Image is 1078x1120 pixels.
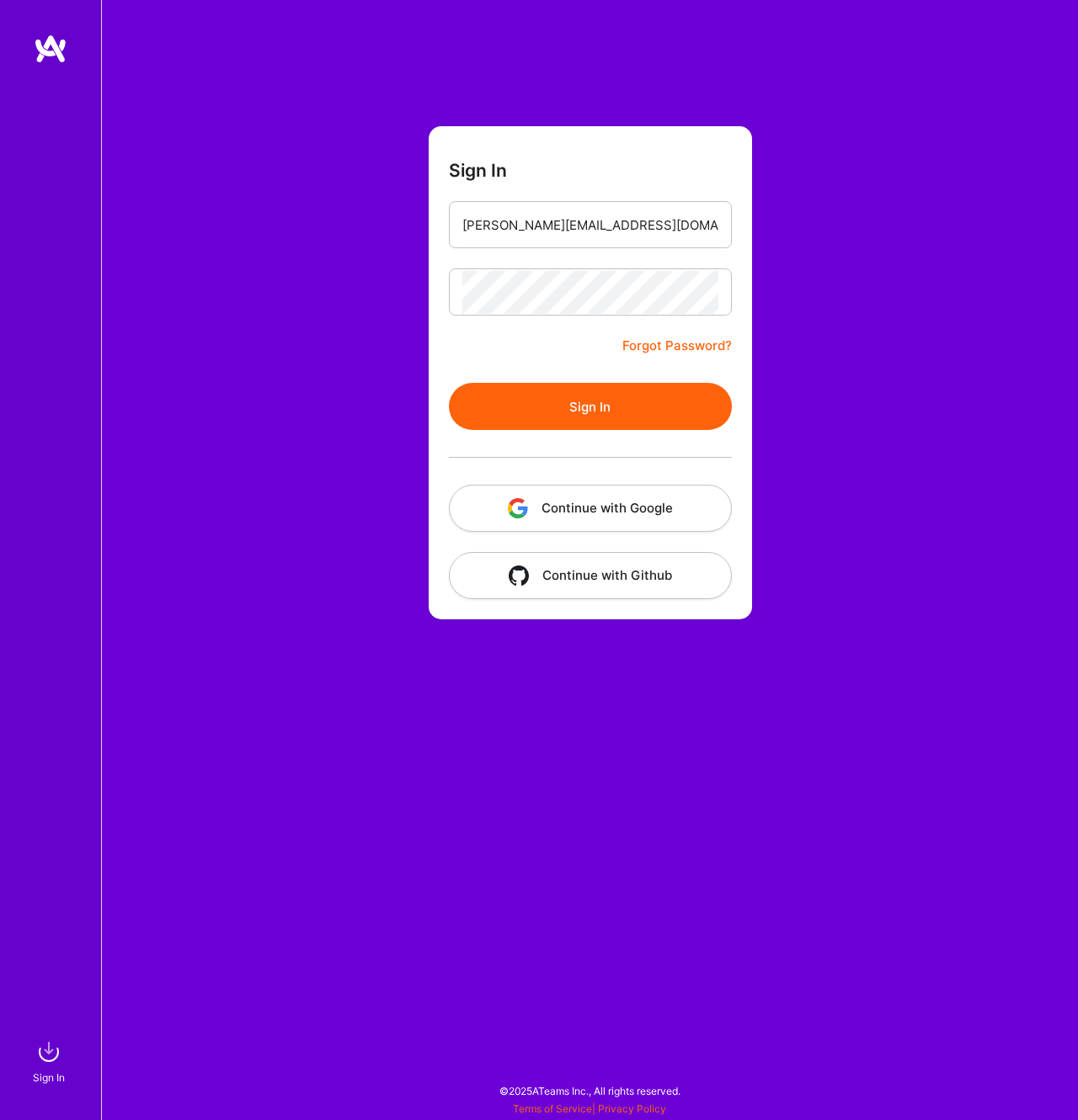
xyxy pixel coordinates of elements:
div: Sign In [33,1069,65,1086]
a: Forgot Password? [622,336,732,356]
img: logo [34,34,67,64]
button: Continue with Google [449,485,732,532]
img: icon [508,498,528,518]
div: © 2025 ATeams Inc., All rights reserved. [101,1070,1078,1112]
a: Privacy Policy [598,1102,666,1115]
a: sign inSign In [35,1035,66,1086]
button: Continue with Github [449,552,732,599]
input: Email... [462,204,718,247]
img: sign in [32,1035,66,1069]
button: Sign In [449,383,732,430]
a: Terms of Service [513,1102,592,1115]
img: icon [509,565,529,586]
h3: Sign In [449,160,507,181]
span: | [513,1102,666,1115]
